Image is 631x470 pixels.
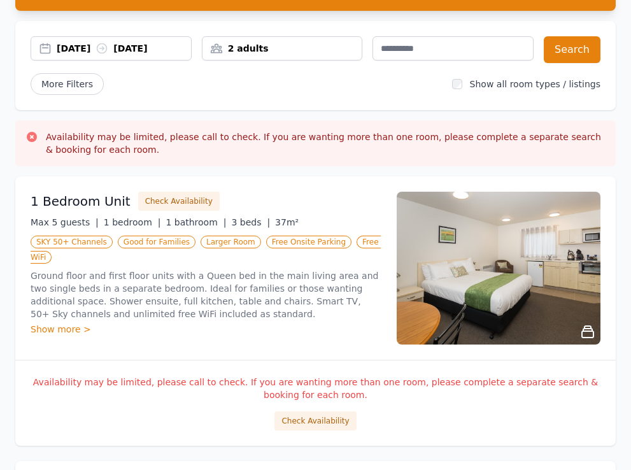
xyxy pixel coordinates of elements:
[202,42,362,55] div: 2 adults
[31,323,381,336] div: Show more >
[166,217,226,227] span: 1 bathroom |
[31,236,113,248] span: SKY 50+ Channels
[201,236,261,248] span: Larger Room
[544,36,600,63] button: Search
[275,217,299,227] span: 37m²
[274,411,356,431] button: Check Availability
[266,236,351,248] span: Free Onsite Parking
[31,376,600,401] p: Availability may be limited, please call to check. If you are wanting more than one room, please ...
[231,217,270,227] span: 3 beds |
[104,217,161,227] span: 1 bedroom |
[138,192,220,211] button: Check Availability
[31,269,381,320] p: Ground floor and first floor units with a Queen bed in the main living area and two single beds i...
[57,42,191,55] div: [DATE] [DATE]
[46,131,606,156] h3: Availability may be limited, please call to check. If you are wanting more than one room, please ...
[31,217,99,227] span: Max 5 guests |
[118,236,195,248] span: Good for Families
[31,73,104,95] span: More Filters
[31,192,131,210] h3: 1 Bedroom Unit
[470,79,600,89] label: Show all room types / listings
